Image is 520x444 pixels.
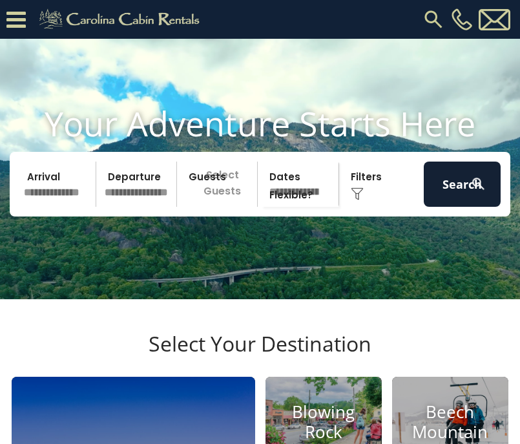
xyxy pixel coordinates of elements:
[32,6,211,32] img: Khaki-logo.png
[424,162,501,207] button: Search
[448,8,475,30] a: [PHONE_NUMBER]
[10,103,510,143] h1: Your Adventure Starts Here
[181,162,257,207] p: Select Guests
[265,402,382,442] h4: Blowing Rock
[351,187,364,200] img: filter--v1.png
[422,8,445,31] img: search-regular.svg
[470,176,486,192] img: search-regular-white.png
[392,402,508,442] h4: Beech Mountain
[10,332,510,377] h3: Select Your Destination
